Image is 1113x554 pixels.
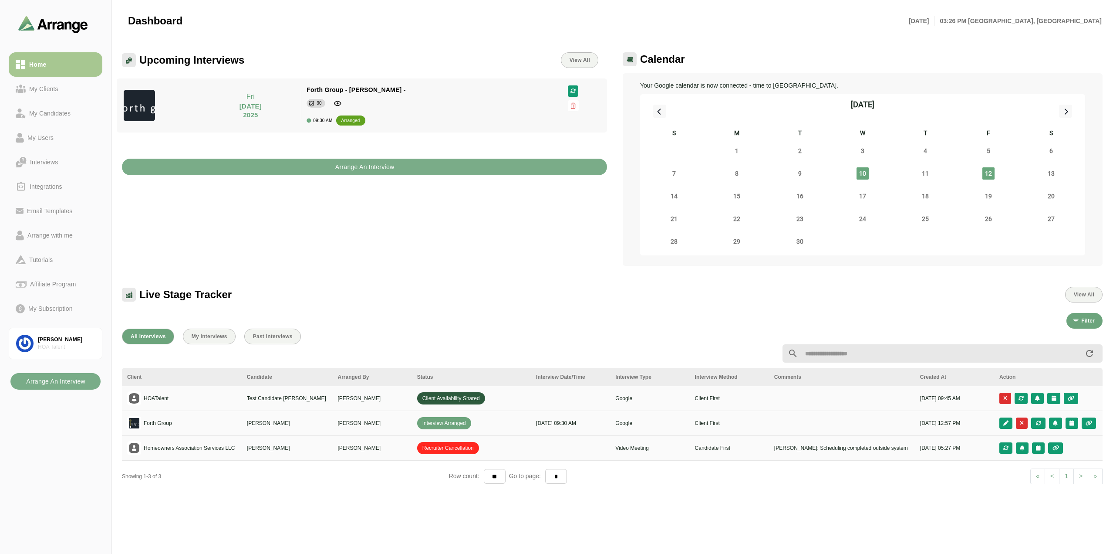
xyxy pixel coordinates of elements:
img: arrangeai-name-small-logo.4d2b8aee.svg [18,16,88,33]
div: S [1020,128,1083,139]
div: Arrange with me [24,230,76,241]
span: Sunday, September 28, 2025 [668,235,680,248]
span: Saturday, September 13, 2025 [1045,167,1057,180]
span: Wednesday, September 10, 2025 [857,167,869,180]
p: [DATE] 12:57 PM [920,419,989,427]
p: [PERSON_NAME] [337,444,406,452]
p: [DATE] 09:30 AM [536,419,605,427]
div: T [894,128,957,139]
span: Past Interviews [253,333,293,340]
a: Interviews [9,150,102,174]
a: Arrange with me [9,223,102,248]
span: Thursday, September 4, 2025 [919,145,931,157]
span: Friday, September 19, 2025 [982,190,995,202]
span: Tuesday, September 2, 2025 [794,145,806,157]
a: Tutorials [9,248,102,272]
p: Google [615,394,684,402]
img: logo [127,416,141,430]
div: Tutorials [26,255,56,265]
a: My Users [9,126,102,150]
span: Friday, September 5, 2025 [982,145,995,157]
div: [PERSON_NAME]: Scheduling completed outside system [774,444,910,452]
div: Status [417,373,526,381]
div: My Candidates [26,108,74,119]
div: Showing 1-3 of 3 [122,472,449,480]
span: Thursday, September 11, 2025 [919,167,931,180]
p: [DATE] 05:27 PM [920,444,989,452]
a: Home [9,52,102,77]
a: Email Templates [9,199,102,223]
span: Tuesday, September 16, 2025 [794,190,806,202]
span: Monday, September 29, 2025 [731,235,743,248]
p: [PERSON_NAME] [247,419,327,427]
p: Test Candidate [PERSON_NAME] [247,394,327,402]
span: Forth Group - [PERSON_NAME] - [307,86,405,93]
div: My Clients [26,84,62,94]
span: Sunday, September 7, 2025 [668,167,680,180]
span: My Interviews [191,333,227,340]
b: Arrange An Interview [335,159,395,175]
button: Arrange An Interview [122,159,607,175]
p: Video Meeting [615,444,684,452]
button: Filter [1066,313,1103,329]
button: My Interviews [183,329,236,344]
div: Created At [920,373,989,381]
span: Wednesday, September 17, 2025 [857,190,869,202]
div: W [831,128,894,139]
div: [DATE] [851,99,874,111]
p: [PERSON_NAME] [337,394,406,402]
div: 09:30 AM [307,118,332,123]
span: Live Stage Tracker [139,288,232,301]
a: My Clients [9,77,102,101]
div: Integrations [26,181,66,192]
div: Affiliate Program [27,279,79,289]
p: Client First [695,419,764,427]
a: Integrations [9,174,102,199]
div: Action [999,373,1097,381]
span: Tuesday, September 23, 2025 [794,213,806,225]
button: Arrange An Interview [10,373,101,390]
span: Monday, September 15, 2025 [731,190,743,202]
span: Wednesday, September 3, 2025 [857,145,869,157]
b: Arrange An Interview [26,373,85,390]
p: HOATalent [144,394,169,402]
span: Sunday, September 21, 2025 [668,213,680,225]
p: Candidate First [695,444,764,452]
p: [DATE] 09:45 AM [920,394,989,402]
div: Interview Date/Time [536,373,605,381]
div: Interview Method [695,373,764,381]
div: My Subscription [25,303,76,314]
div: Interviews [27,157,61,167]
p: [DATE] [909,16,934,26]
div: Arranged By [337,373,406,381]
span: Saturday, September 6, 2025 [1045,145,1057,157]
div: My Users [24,133,57,143]
div: HOA Talent [38,343,95,351]
span: Saturday, September 20, 2025 [1045,190,1057,202]
span: Friday, September 12, 2025 [982,167,995,180]
span: Tuesday, September 9, 2025 [794,167,806,180]
img: placeholder logo [127,441,141,455]
a: Affiliate Program [9,272,102,296]
a: View All [561,52,598,68]
span: Sunday, September 14, 2025 [668,190,680,202]
p: [PERSON_NAME] [337,419,406,427]
span: Recruiter Cancellation [417,442,479,454]
p: Google [615,419,684,427]
span: Interview Arranged [417,417,471,429]
p: Forth Group [144,419,172,427]
span: Monday, September 1, 2025 [731,145,743,157]
p: [PERSON_NAME] [247,444,327,452]
span: Row count: [449,472,484,479]
a: My Subscription [9,296,102,321]
div: arranged [341,116,360,125]
span: Friday, September 26, 2025 [982,213,995,225]
div: 30 [317,99,322,108]
div: F [957,128,1019,139]
img: placeholder logo [127,391,141,405]
p: Fri [206,92,296,102]
div: Client [127,373,236,381]
span: Monday, September 22, 2025 [731,213,743,225]
img: Screenshot-2025-07-15-124054.png [124,90,155,121]
span: View All [569,57,590,63]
